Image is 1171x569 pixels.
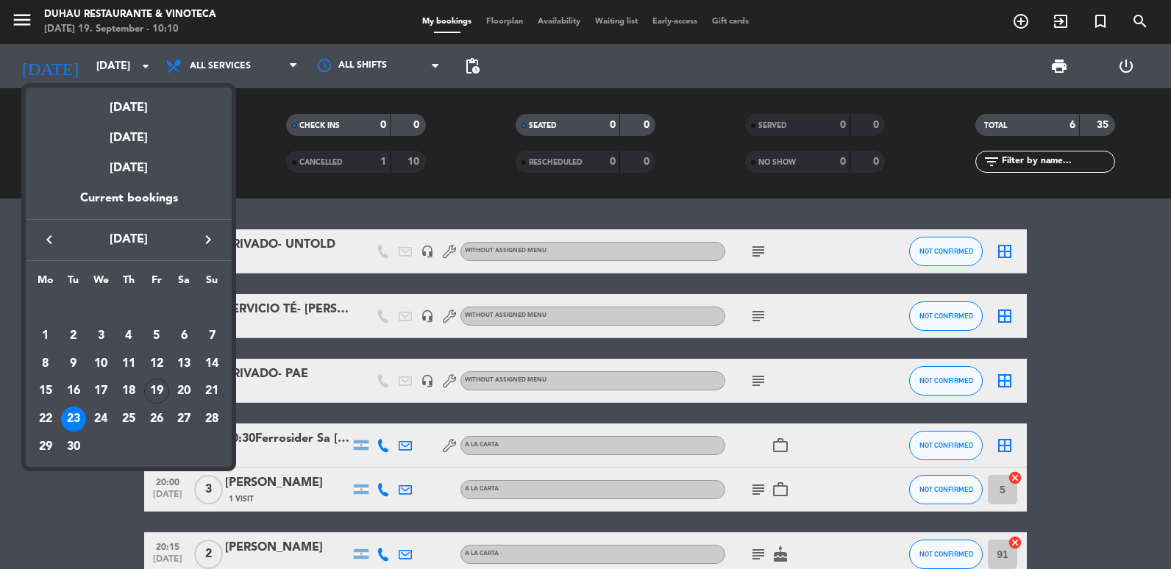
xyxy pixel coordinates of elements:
[87,377,115,405] td: September 17, 2025
[32,294,226,322] td: SEP
[33,379,58,404] div: 15
[40,231,58,248] i: keyboard_arrow_left
[61,407,86,432] div: 23
[115,405,143,433] td: September 25, 2025
[26,148,232,189] div: [DATE]
[60,433,88,461] td: September 30, 2025
[88,379,113,404] div: 17
[116,407,141,432] div: 25
[199,351,224,376] div: 14
[61,351,86,376] div: 9
[116,379,141,404] div: 18
[60,350,88,378] td: September 9, 2025
[33,434,58,459] div: 29
[87,405,115,433] td: September 24, 2025
[171,272,199,295] th: Saturday
[63,230,195,249] span: [DATE]
[116,351,141,376] div: 11
[144,407,169,432] div: 26
[60,322,88,350] td: September 2, 2025
[32,405,60,433] td: September 22, 2025
[143,350,171,378] td: September 12, 2025
[36,230,63,249] button: keyboard_arrow_left
[32,322,60,350] td: September 1, 2025
[171,322,199,350] td: September 6, 2025
[88,323,113,348] div: 3
[143,322,171,350] td: September 5, 2025
[32,350,60,378] td: September 8, 2025
[171,379,196,404] div: 20
[198,272,226,295] th: Sunday
[171,351,196,376] div: 13
[87,322,115,350] td: September 3, 2025
[198,405,226,433] td: September 28, 2025
[144,351,169,376] div: 12
[61,379,86,404] div: 16
[115,322,143,350] td: September 4, 2025
[60,272,88,295] th: Tuesday
[26,189,232,219] div: Current bookings
[115,350,143,378] td: September 11, 2025
[88,407,113,432] div: 24
[115,377,143,405] td: September 18, 2025
[144,323,169,348] div: 5
[144,379,169,404] div: 19
[26,87,232,118] div: [DATE]
[32,377,60,405] td: September 15, 2025
[60,377,88,405] td: September 16, 2025
[199,407,224,432] div: 28
[198,350,226,378] td: September 14, 2025
[88,351,113,376] div: 10
[195,230,221,249] button: keyboard_arrow_right
[115,272,143,295] th: Thursday
[33,351,58,376] div: 8
[61,434,86,459] div: 30
[171,350,199,378] td: September 13, 2025
[143,377,171,405] td: September 19, 2025
[87,272,115,295] th: Wednesday
[199,379,224,404] div: 21
[171,323,196,348] div: 6
[171,377,199,405] td: September 20, 2025
[116,323,141,348] div: 4
[60,405,88,433] td: September 23, 2025
[32,433,60,461] td: September 29, 2025
[26,118,232,148] div: [DATE]
[143,405,171,433] td: September 26, 2025
[143,272,171,295] th: Friday
[33,407,58,432] div: 22
[199,323,224,348] div: 7
[198,322,226,350] td: September 7, 2025
[199,231,217,248] i: keyboard_arrow_right
[198,377,226,405] td: September 21, 2025
[171,405,199,433] td: September 27, 2025
[33,323,58,348] div: 1
[61,323,86,348] div: 2
[87,350,115,378] td: September 10, 2025
[171,407,196,432] div: 27
[32,272,60,295] th: Monday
